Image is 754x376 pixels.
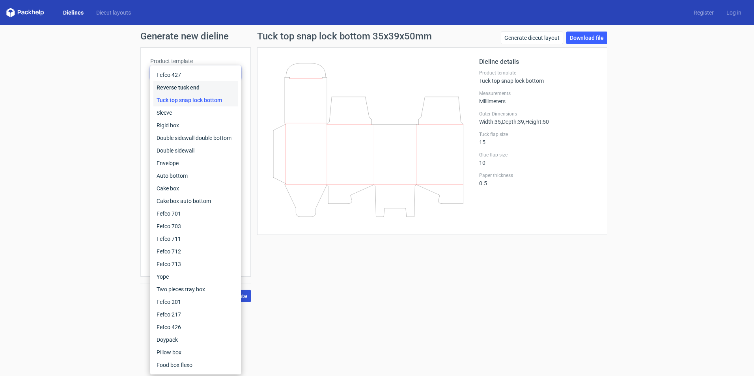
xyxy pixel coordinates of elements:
[153,270,238,283] div: Yope
[153,144,238,157] div: Double sidewall
[479,131,597,145] div: 15
[720,9,748,17] a: Log in
[153,157,238,169] div: Envelope
[479,172,597,179] label: Paper thickness
[479,119,501,125] span: Width : 35
[501,119,524,125] span: , Depth : 39
[479,90,597,97] label: Measurements
[57,9,90,17] a: Dielines
[479,152,597,166] div: 10
[153,321,238,333] div: Fefco 426
[153,81,238,94] div: Reverse tuck end
[153,119,238,132] div: Rigid box
[153,258,238,270] div: Fefco 713
[153,94,238,106] div: Tuck top snap lock bottom
[501,32,563,44] a: Generate diecut layout
[90,9,137,17] a: Diecut layouts
[153,69,238,81] div: Fefco 427
[153,106,238,119] div: Sleeve
[153,195,238,207] div: Cake box auto bottom
[479,152,597,158] label: Glue flap size
[479,131,597,138] label: Tuck flap size
[153,132,238,144] div: Double sidewall double bottom
[687,9,720,17] a: Register
[479,172,597,186] div: 0.5
[153,359,238,371] div: Food box flexo
[153,283,238,296] div: Two pieces tray box
[479,57,597,67] h2: Dieline details
[150,57,241,65] label: Product template
[140,32,614,41] h1: Generate new dieline
[153,346,238,359] div: Pillow box
[479,111,597,117] label: Outer Dimensions
[153,233,238,245] div: Fefco 711
[524,119,549,125] span: , Height : 50
[479,70,597,84] div: Tuck top snap lock bottom
[153,169,238,182] div: Auto bottom
[153,182,238,195] div: Cake box
[153,333,238,346] div: Doypack
[257,32,432,41] h1: Tuck top snap lock bottom 35x39x50mm
[566,32,607,44] a: Download file
[153,207,238,220] div: Fefco 701
[479,90,597,104] div: Millimeters
[153,245,238,258] div: Fefco 712
[153,308,238,321] div: Fefco 217
[153,220,238,233] div: Fefco 703
[479,70,597,76] label: Product template
[153,296,238,308] div: Fefco 201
